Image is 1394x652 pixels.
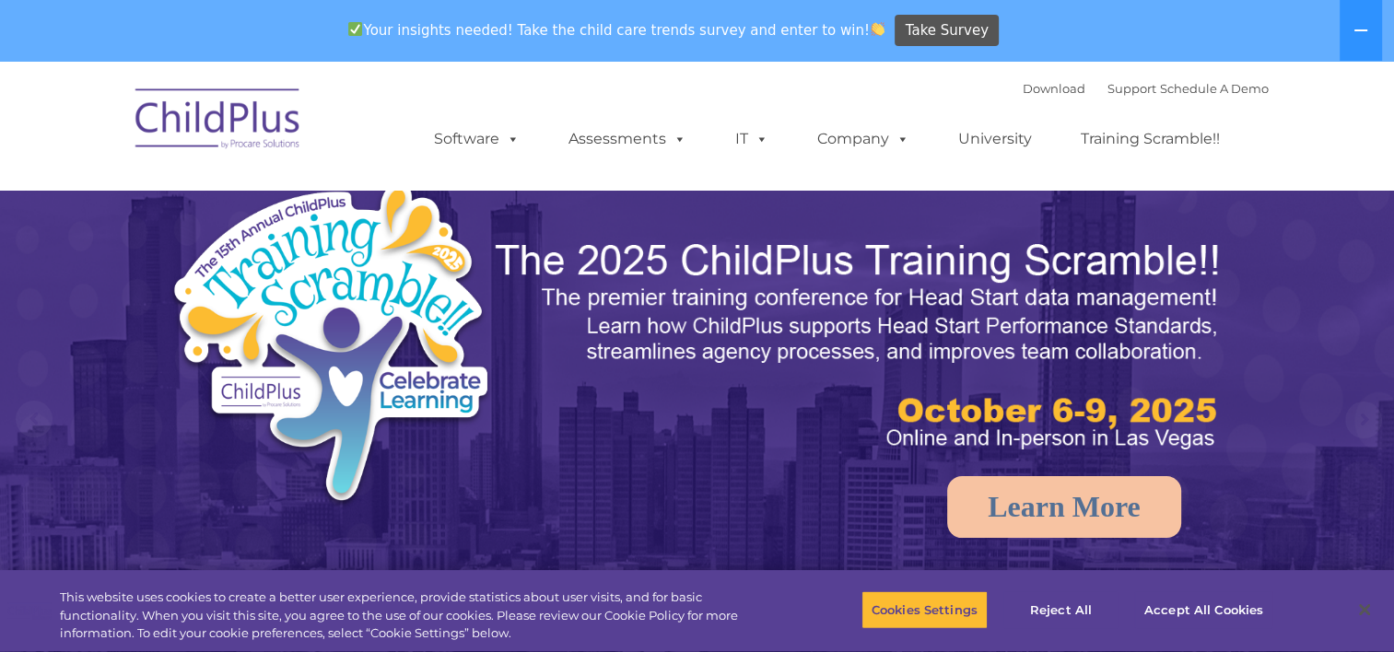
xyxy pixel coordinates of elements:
a: University [940,121,1050,157]
a: IT [717,121,787,157]
img: 👏 [871,22,884,36]
a: Training Scramble!! [1062,121,1238,157]
a: Take Survey [895,15,999,47]
button: Reject All [1003,590,1119,629]
a: Download [1023,81,1085,96]
img: ✅ [348,22,362,36]
span: Last name [256,122,312,135]
button: Accept All Cookies [1134,590,1273,629]
a: Assessments [550,121,705,157]
font: | [1023,81,1269,96]
a: Company [799,121,928,157]
span: Phone number [256,197,334,211]
button: Close [1344,589,1385,630]
div: This website uses cookies to create a better user experience, provide statistics about user visit... [60,588,767,643]
a: Software [416,121,538,157]
a: Support [1107,81,1156,96]
button: Cookies Settings [861,590,988,629]
a: Learn More [947,476,1181,538]
span: Your insights needed! Take the child care trends survey and enter to win! [341,12,893,48]
span: Take Survey [906,15,989,47]
a: Schedule A Demo [1160,81,1269,96]
img: ChildPlus by Procare Solutions [126,76,310,168]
